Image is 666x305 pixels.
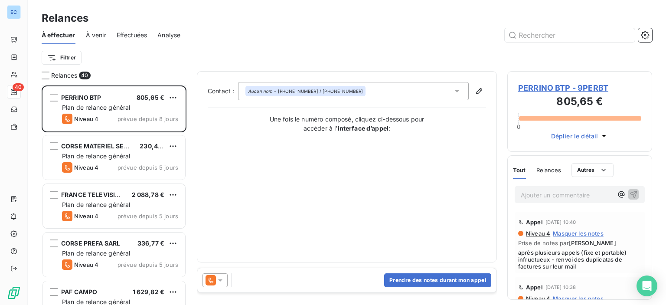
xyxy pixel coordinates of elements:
span: Plan de relance général [62,104,130,111]
span: PERRINO BTP [61,94,101,101]
span: Niveau 4 [74,261,98,268]
span: CORSE MATERIEL SERVICE [61,142,142,150]
span: [PERSON_NAME] [569,239,616,246]
label: Contact : [208,87,238,95]
p: Une fois le numéro composé, cliquez ci-dessous pour accéder à l’ : [260,115,434,133]
span: prévue depuis 5 jours [118,261,178,268]
span: Masquer les notes [553,230,604,237]
span: 0 [517,123,520,130]
span: Effectuées [117,31,147,39]
button: Déplier le détail [548,131,611,141]
span: 336,77 € [137,239,164,247]
span: Niveau 4 [525,230,550,237]
span: Déplier le détail [551,131,598,141]
span: 2 088,78 € [132,191,165,198]
span: après plusieurs appels (fixe et portable) infructueux - renvoi des duplicatas de factures sur leu... [518,249,641,270]
span: Analyse [157,31,180,39]
span: À effectuer [42,31,75,39]
div: Open Intercom Messenger [637,275,657,296]
h3: Relances [42,10,88,26]
span: [DATE] 10:38 [545,285,576,290]
span: Plan de relance général [62,152,130,160]
span: Masquer les notes [553,295,604,302]
button: Prendre des notes durant mon appel [384,273,491,287]
span: Niveau 4 [74,213,98,220]
h3: 805,65 € [518,94,641,111]
span: Plan de relance général [62,201,130,208]
div: grid [42,85,186,305]
button: Filtrer [42,51,82,65]
div: - [PHONE_NUMBER] / [PHONE_NUMBER] [248,88,363,94]
span: 40 [79,72,90,79]
span: prévue depuis 8 jours [118,115,178,122]
span: Tout [513,167,526,174]
span: Niveau 4 [74,164,98,171]
span: Appel [526,284,543,291]
span: Plan de relance général [62,249,130,257]
span: PERRINO BTP - 9PERBT [518,82,641,94]
span: CORSE PREFA SARL [61,239,120,247]
span: [DATE] 10:40 [545,220,576,225]
span: Prise de notes par [518,239,641,246]
strong: interface d’appel [338,125,389,132]
img: Logo LeanPay [7,286,21,300]
span: PAF CAMPO [61,288,97,295]
button: Autres [571,163,614,177]
span: À venir [86,31,106,39]
span: Relances [536,167,561,174]
span: Appel [526,219,543,226]
em: Aucun nom [248,88,272,94]
span: 805,65 € [137,94,164,101]
span: prévue depuis 5 jours [118,213,178,220]
span: 40 [13,83,24,91]
span: FRANCE TELEVISION [61,191,125,198]
span: Niveau 4 [525,295,550,302]
span: Relances [51,71,77,80]
span: 230,40 € [140,142,167,150]
input: Rechercher [505,28,635,42]
span: prévue depuis 5 jours [118,164,178,171]
div: EC [7,5,21,19]
span: 1 629,82 € [133,288,165,295]
span: Niveau 4 [74,115,98,122]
